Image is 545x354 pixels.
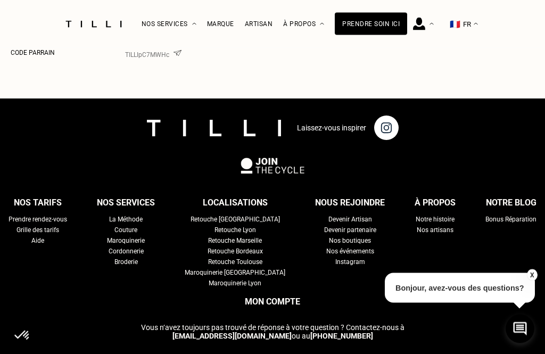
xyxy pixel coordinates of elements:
[413,18,425,30] img: icône connexion
[208,236,262,246] a: Retouche Marseille
[450,19,460,29] span: 🇫🇷
[324,225,376,236] a: Devenir partenaire
[474,23,478,26] img: menu déroulant
[125,50,181,59] p: TILLIpC7MWHc
[147,120,281,137] img: logo Tilli
[430,23,434,26] img: Menu déroulant
[485,215,536,225] a: Bonus Réparation
[417,225,453,236] a: Nos artisans
[9,215,67,225] a: Prendre rendez-vous
[329,236,371,246] a: Nos boutiques
[109,215,143,225] a: La Méthode
[297,124,366,133] p: Laissez-vous inspirer
[208,257,262,268] a: Retouche Toulouse
[416,215,455,225] a: Notre histoire
[172,332,292,341] a: [EMAIL_ADDRESS][DOMAIN_NAME]
[14,195,62,211] div: Nos tarifs
[11,50,85,57] p: Code parrain
[444,1,483,48] button: 🇫🇷 FR
[142,1,196,48] div: Nos services
[208,246,263,257] a: Retouche Bordeaux
[209,278,261,289] a: Maroquinerie Lyon
[283,1,324,48] div: À propos
[241,158,304,174] img: logo Join The Cycle
[192,23,196,26] img: Menu déroulant
[326,246,374,257] a: Nos événements
[315,195,385,211] div: Nous rejoindre
[191,215,280,225] a: Retouche [GEOGRAPHIC_DATA]
[526,269,537,281] button: X
[486,195,536,211] div: Notre blog
[335,257,365,268] a: Instagram
[31,236,44,246] a: Aide
[16,225,59,236] a: Grille des tarifs
[62,21,126,28] img: Logo du service de couturière Tilli
[374,116,399,141] img: page instagram de Tilli une retoucherie à domicile
[310,332,373,341] a: [PHONE_NUMBER]
[114,225,137,236] a: Couture
[335,13,407,35] a: Prendre soin ici
[141,324,404,332] span: Vous n‘avez toujours pas trouvé de réponse à votre question ? Contactez-nous à
[185,268,285,278] a: Maroquinerie [GEOGRAPHIC_DATA]
[109,246,144,257] a: Cordonnerie
[207,20,234,28] a: Marque
[97,195,155,211] div: Nos services
[214,225,256,236] a: Retouche Lyon
[174,50,181,57] img: Partager votre code parrain
[107,236,145,246] a: Maroquinerie
[114,257,138,268] a: Broderie
[203,195,268,211] div: Localisations
[245,20,273,28] a: Artisan
[415,195,456,211] div: À propos
[328,215,372,225] a: Devenir Artisan
[320,23,324,26] img: Menu déroulant à propos
[385,273,535,303] p: Bonjour, avez-vous des questions?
